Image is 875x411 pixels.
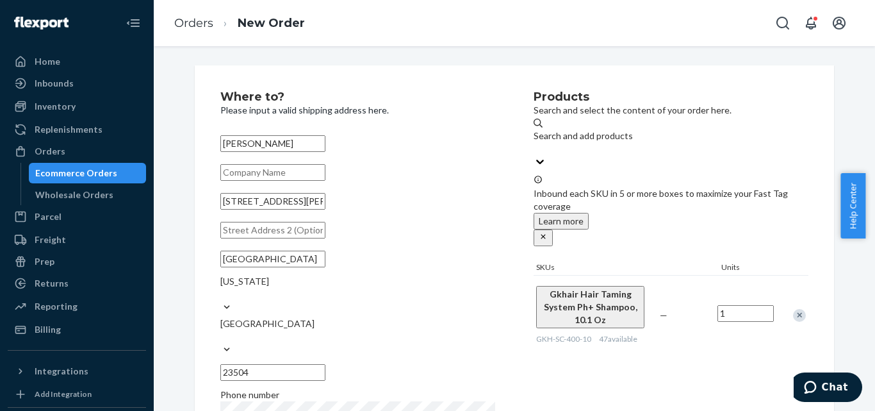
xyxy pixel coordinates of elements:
button: Integrations [8,361,146,382]
button: Gkhair Hair Taming System Ph+ Shampoo, 10.1 Oz [536,286,644,328]
a: Inventory [8,96,146,117]
span: GKH-SC-400-10 [536,334,591,344]
a: Freight [8,230,146,250]
h2: Products [534,91,808,104]
div: Returns [35,277,69,290]
div: Inventory [35,100,76,113]
iframe: Opens a widget where you can chat to one of our agents [794,373,862,405]
div: [US_STATE] [220,275,495,288]
a: Prep [8,251,146,272]
button: Open notifications [798,10,824,36]
input: First & Last Name [220,135,325,152]
input: City [220,251,325,267]
ol: breadcrumbs [164,4,315,42]
span: Phone number [220,389,279,400]
a: Orders [8,141,146,162]
a: Ecommerce Orders [29,163,147,183]
a: Replenishments [8,119,146,140]
input: Street Address 2 (Optional) [220,222,325,239]
button: Close Navigation [120,10,146,36]
div: Units [719,262,776,275]
a: Add Integration [8,387,146,402]
a: Wholesale Orders [29,185,147,205]
input: [US_STATE] [220,288,222,301]
div: Replenishments [35,123,102,136]
input: Company Name [220,164,325,181]
a: New Order [238,16,305,30]
p: Please input a valid shipping address here. [220,104,495,117]
input: Quantity [717,305,774,322]
p: Search and select the content of your order here. [534,104,808,117]
span: — [660,310,667,321]
div: Prep [35,255,54,268]
div: Home [35,55,60,68]
span: 47 available [599,334,637,344]
a: Billing [8,319,146,340]
input: [GEOGRAPHIC_DATA] [220,330,222,343]
a: Orders [174,16,213,30]
button: Help Center [840,173,865,239]
div: Billing [35,323,61,336]
input: Street Address [220,193,325,210]
img: Flexport logo [14,17,69,29]
a: Returns [8,273,146,294]
div: Ecommerce Orders [35,167,117,180]
div: Freight [35,233,66,246]
div: Integrations [35,365,88,378]
div: Search and add products [534,130,808,142]
h2: Where to? [220,91,495,104]
div: [GEOGRAPHIC_DATA] [220,317,495,330]
div: Inbound each SKU in 5 or more boxes to maximize your Fast Tag coverage [534,174,808,246]
a: Parcel [8,206,146,227]
a: Reporting [8,296,146,317]
button: Open account menu [826,10,852,36]
div: Inbounds [35,77,74,90]
div: Reporting [35,300,78,313]
div: Remove Item [793,309,806,322]
a: Inbounds [8,73,146,94]
div: Orders [35,145,65,158]
div: Add Integration [35,389,92,399]
div: Parcel [35,210,61,223]
div: SKUs [534,262,719,275]
input: ZIP Code [220,364,325,381]
button: Open Search Box [770,10,796,36]
span: Gkhair Hair Taming System Ph+ Shampoo, 10.1 Oz [544,289,637,325]
button: close [534,230,553,246]
button: Learn more [534,213,589,230]
a: Home [8,51,146,72]
div: Wholesale Orders [35,189,113,201]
